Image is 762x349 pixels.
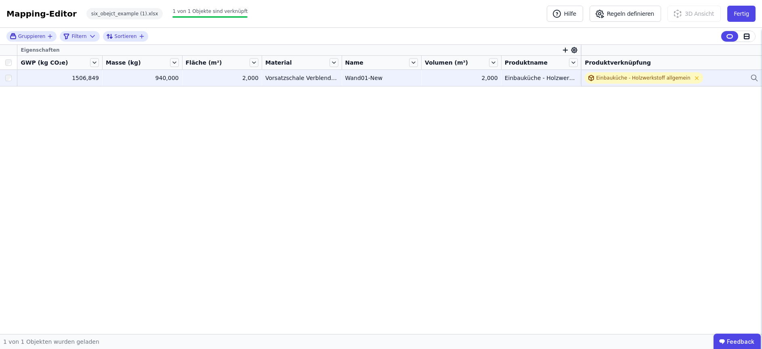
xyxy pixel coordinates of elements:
[106,74,179,82] div: 940,000
[727,6,756,22] button: Fertig
[21,47,59,53] span: Eigenschaften
[172,8,248,14] span: 1 von 1 Objekte sind verknüpft
[505,59,548,67] span: Produktname
[106,59,141,67] span: Masse (kg)
[596,75,690,81] div: Einbauküche - Holzwerkstoff allgemein
[265,59,292,67] span: Material
[590,6,661,22] button: Regeln definieren
[86,8,163,19] div: six_obejct_example (1).xlsx
[21,59,68,67] span: GWP (kg CO₂e)
[505,74,578,82] div: Einbauküche - Holzwerkstoff allgemein
[106,32,145,41] button: Sortieren
[265,74,338,82] div: Vorsatzschale Verblendmauerwerk
[21,74,99,82] div: 1506,849
[425,59,468,67] span: Volumen (m³)
[547,6,583,22] button: Hilfe
[10,33,53,40] button: Gruppieren
[186,74,259,82] div: 2,000
[115,33,137,40] span: Sortieren
[345,59,363,67] span: Name
[6,8,77,19] div: Mapping-Editor
[585,59,759,67] div: Produktverknüpfung
[71,33,86,40] span: Filtern
[18,33,45,40] span: Gruppieren
[668,6,721,22] button: 3D Ansicht
[186,59,222,67] span: Fläche (m²)
[345,74,418,82] div: Wand01-New
[425,74,498,82] div: 2,000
